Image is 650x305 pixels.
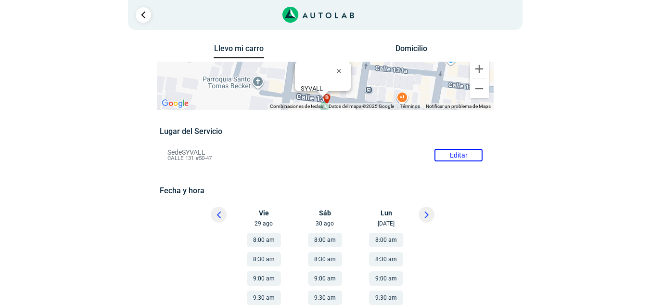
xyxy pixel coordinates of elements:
[369,291,403,305] button: 9:30 am
[325,93,329,102] span: b
[369,252,403,266] button: 8:30 am
[369,271,403,286] button: 9:00 am
[308,252,342,266] button: 8:30 am
[160,186,490,195] h5: Fecha y hora
[159,97,191,110] img: Google
[369,233,403,247] button: 8:00 am
[247,291,281,305] button: 9:30 am
[329,104,394,109] span: Datos del mapa ©2025 Google
[160,127,490,136] h5: Lugar del Servicio
[270,103,323,110] button: Combinaciones de teclas
[308,271,342,286] button: 9:00 am
[159,97,191,110] a: Abre esta zona en Google Maps (se abre en una nueva ventana)
[247,233,281,247] button: 8:00 am
[136,7,151,23] a: Ir al paso anterior
[400,104,420,109] a: Términos (se abre en una nueva pestaña)
[282,10,354,19] a: Link al sitio de autolab
[470,79,489,98] button: Reducir
[426,104,491,109] a: Notificar un problema de Maps
[247,271,281,286] button: 9:00 am
[470,59,489,79] button: Ampliar
[308,291,342,305] button: 9:30 am
[330,59,353,82] button: Cerrar
[301,85,351,99] div: CALLE 131 #50-47
[308,233,342,247] button: 8:00 am
[301,85,323,92] b: SYVALL
[386,44,436,58] button: Domicilio
[214,44,264,59] button: Llevo mi carro
[247,252,281,266] button: 8:30 am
